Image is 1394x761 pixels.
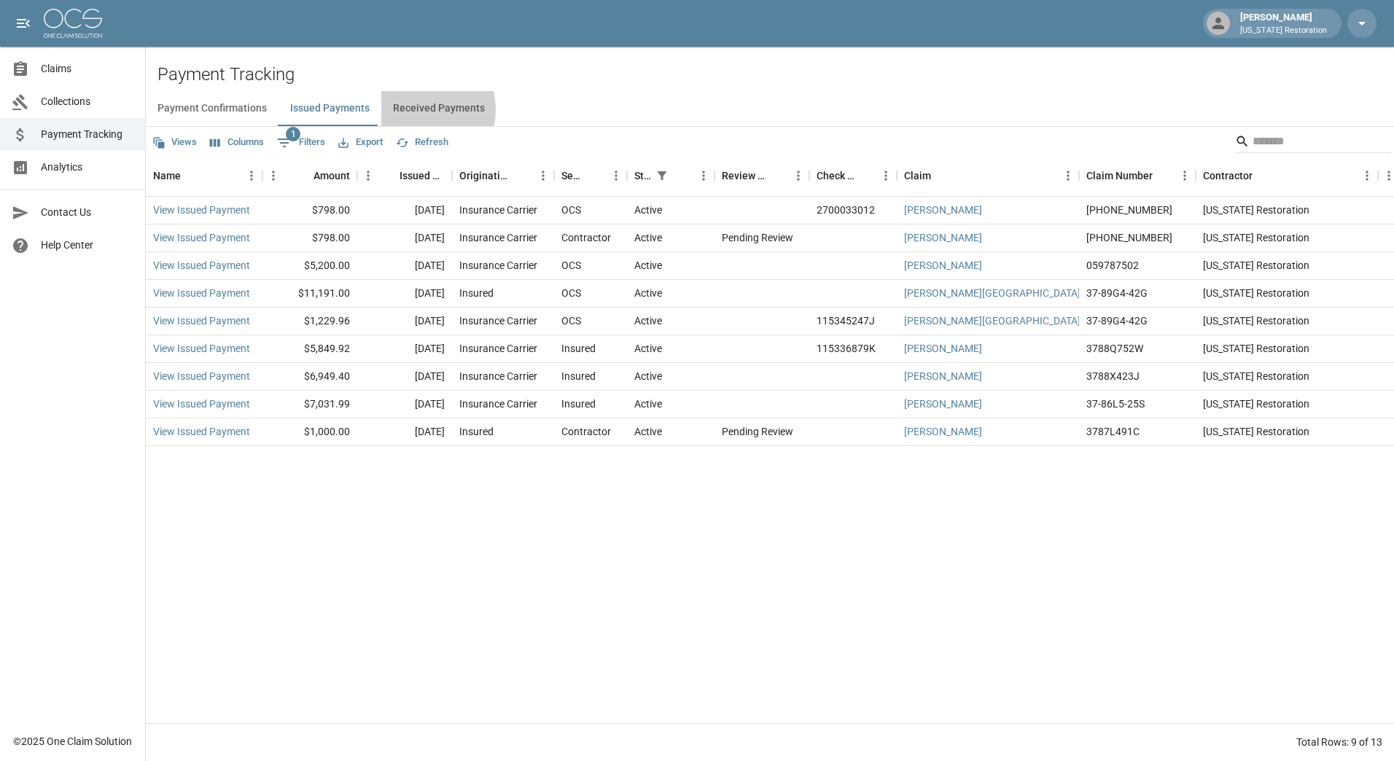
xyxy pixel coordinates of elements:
div: $798.00 [262,197,357,225]
button: Menu [262,165,284,187]
div: Check Number [817,155,854,196]
div: [DATE] [357,308,452,335]
div: $5,200.00 [262,252,357,280]
div: OCS [561,258,581,273]
button: Sort [1253,165,1273,186]
div: Active [634,230,662,245]
div: Insured [561,397,596,411]
a: View Issued Payment [153,286,250,300]
a: [PERSON_NAME] [904,258,982,273]
div: 3788Q752W [1086,341,1143,356]
a: View Issued Payment [153,203,250,217]
div: [US_STATE] Restoration [1196,225,1378,252]
div: Insurance Carrier [459,203,537,217]
button: Menu [241,165,262,187]
button: Sort [672,165,693,186]
div: Amount [314,155,350,196]
span: Analytics [41,160,133,175]
div: [US_STATE] Restoration [1196,363,1378,391]
div: Contractor [561,424,611,439]
div: Pending Review [722,230,793,245]
div: Contractor [1196,155,1378,196]
a: View Issued Payment [153,313,250,328]
span: 1 [286,127,300,141]
button: Menu [787,165,809,187]
div: Name [153,155,181,196]
div: [DATE] [357,363,452,391]
div: $11,191.00 [262,280,357,308]
div: [DATE] [357,391,452,418]
div: Originating From [459,155,512,196]
div: $798.00 [262,225,357,252]
a: [PERSON_NAME] [904,424,982,439]
div: Claim [904,155,931,196]
div: $1,000.00 [262,418,357,446]
button: Received Payments [381,91,497,126]
div: Insured [561,369,596,383]
button: Show filters [652,165,672,186]
div: OCS [561,203,581,217]
div: [US_STATE] Restoration [1196,308,1378,335]
a: [PERSON_NAME] [904,230,982,245]
span: Help Center [41,238,133,253]
div: [DATE] [357,197,452,225]
div: Active [634,286,662,300]
div: 37-86L5-25S [1086,397,1145,411]
div: © 2025 One Claim Solution [13,734,132,749]
button: Issued Payments [279,91,381,126]
div: Name [146,155,262,196]
span: Claims [41,61,133,77]
button: Sort [854,165,875,186]
button: Menu [1057,165,1079,187]
div: Status [627,155,714,196]
a: [PERSON_NAME] [904,397,982,411]
button: Select columns [206,131,268,154]
div: Active [634,424,662,439]
div: Claim [897,155,1079,196]
button: Sort [1153,165,1173,186]
div: $6,949.40 [262,363,357,391]
div: Claim Number [1086,155,1153,196]
div: Sent To [554,155,627,196]
a: View Issued Payment [153,369,250,383]
a: View Issued Payment [153,397,250,411]
div: 2700033012 [817,203,875,217]
div: Active [634,369,662,383]
div: OCS [561,313,581,328]
button: Menu [875,165,897,187]
span: Contact Us [41,205,133,220]
button: Refresh [392,131,452,154]
div: [PERSON_NAME] [1234,10,1333,36]
div: 01-009-115488 [1086,203,1172,217]
div: [DATE] [357,335,452,363]
button: Payment Confirmations [146,91,279,126]
div: [US_STATE] Restoration [1196,335,1378,363]
div: Active [634,313,662,328]
a: View Issued Payment [153,230,250,245]
div: [US_STATE] Restoration [1196,197,1378,225]
div: Claim Number [1079,155,1196,196]
a: [PERSON_NAME][GEOGRAPHIC_DATA] [904,286,1080,300]
button: Sort [512,165,532,186]
div: Amount [262,155,357,196]
div: $1,229.96 [262,308,357,335]
button: Sort [181,165,201,186]
button: Sort [379,165,400,186]
div: Pending Review [722,424,793,439]
button: Menu [532,165,554,187]
div: Active [634,203,662,217]
span: Payment Tracking [41,127,133,142]
div: Insurance Carrier [459,230,537,245]
a: View Issued Payment [153,258,250,273]
div: Issued Date [400,155,445,196]
div: Active [634,258,662,273]
div: Search [1235,130,1391,156]
div: Insurance Carrier [459,397,537,411]
h2: Payment Tracking [157,64,1394,85]
div: Status [634,155,652,196]
button: Sort [585,165,605,186]
div: Contractor [561,230,611,245]
div: 115345247J [817,313,875,328]
div: 37-89G4-42G [1086,313,1148,328]
a: View Issued Payment [153,341,250,356]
